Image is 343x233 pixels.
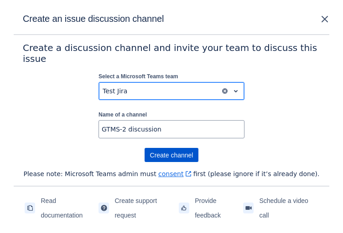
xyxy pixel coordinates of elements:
span: Please note: Microsoft Teams admin must first (please ignore if it’s already done). [24,169,320,178]
button: clear [221,87,229,95]
a: close [319,14,330,26]
h3: Create a discussion channel and invite your team to discuss this issue [23,42,320,64]
button: Create channel [145,148,199,162]
div: Create an issue discussion channel [14,2,329,35]
span: Provide feedback [195,193,243,223]
a: Schedule a video call [243,193,318,223]
a: Provide feedback [179,193,243,223]
span: Schedule a video call [259,193,318,223]
label: Select a Microsoft Teams team [99,73,178,80]
span: videoCall [245,204,252,212]
span: documentation [26,204,34,212]
span: open [230,86,241,96]
span: feedback [180,204,187,212]
a: consent [158,170,191,177]
a: Read documentation [25,193,99,223]
span: support [100,204,108,212]
span: Create channel [150,148,193,162]
span: close [319,14,330,25]
label: Name of a channel [99,111,147,118]
a: Create support request [99,193,179,223]
span: Read documentation [41,193,98,223]
input: Enter channel name [99,121,244,137]
span: Create support request [114,193,178,223]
